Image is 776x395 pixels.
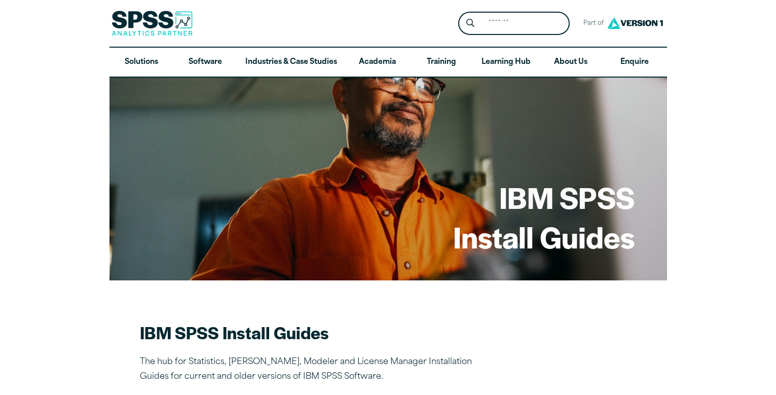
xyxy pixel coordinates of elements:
p: The hub for Statistics, [PERSON_NAME], Modeler and License Manager Installation Guides for curren... [140,355,495,384]
nav: Desktop version of site main menu [109,48,667,77]
form: Site Header Search Form [458,12,570,35]
img: SPSS Analytics Partner [112,11,193,36]
svg: Search magnifying glass icon [466,19,474,27]
a: Training [409,48,473,77]
button: Search magnifying glass icon [461,14,479,33]
a: Industries & Case Studies [237,48,345,77]
a: Software [173,48,237,77]
a: Solutions [109,48,173,77]
span: Part of [578,16,605,31]
a: Academia [345,48,409,77]
img: Version1 Logo [605,14,666,32]
h2: IBM SPSS Install Guides [140,321,495,344]
h1: IBM SPSS Install Guides [453,177,635,256]
a: Learning Hub [473,48,539,77]
a: About Us [539,48,603,77]
a: Enquire [603,48,667,77]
